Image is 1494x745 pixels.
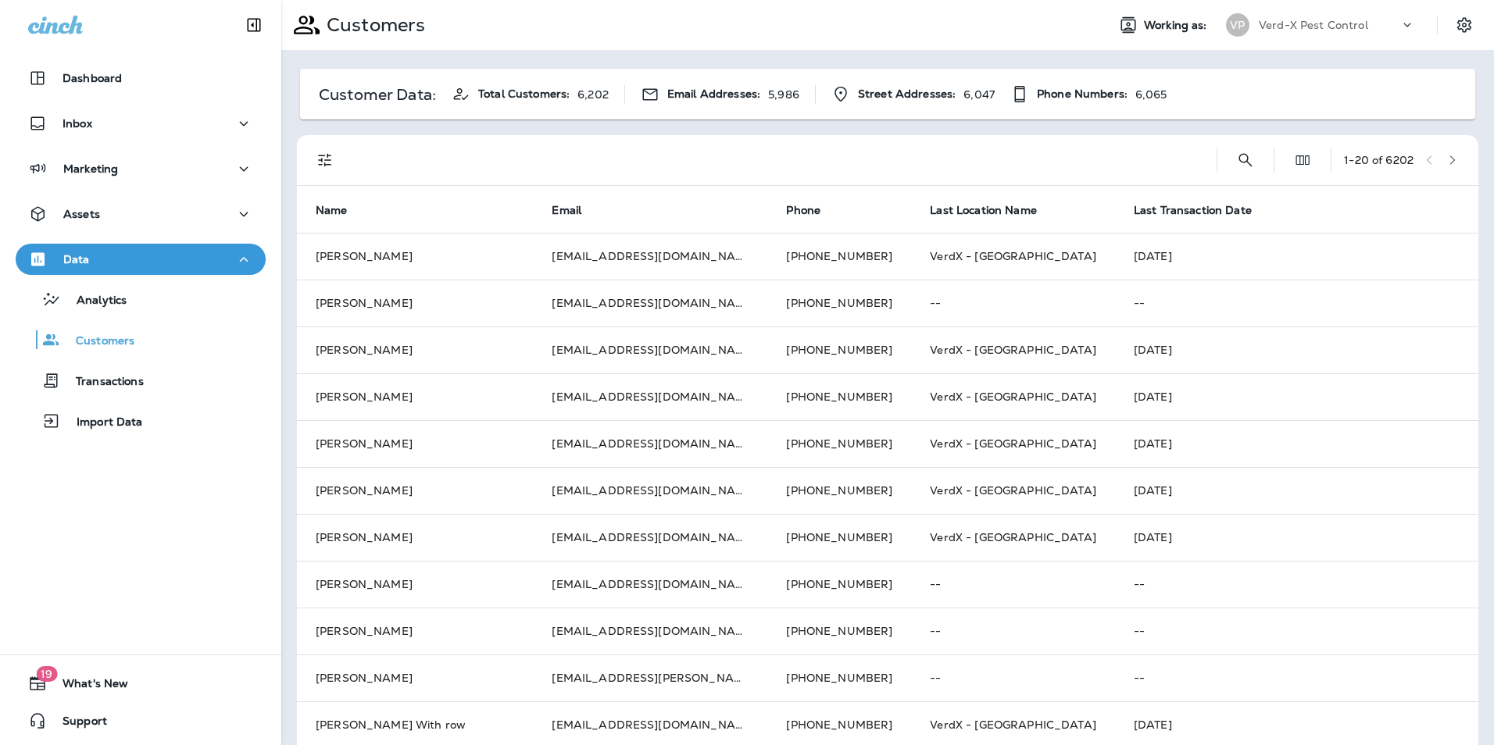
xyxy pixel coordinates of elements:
p: -- [1134,578,1460,590]
td: [DATE] [1115,373,1478,420]
span: What's New [47,677,128,696]
p: Import Data [61,415,143,430]
p: Customers [60,334,134,349]
td: [DATE] [1115,326,1478,373]
p: -- [1134,625,1460,637]
span: Name [316,204,348,217]
span: VerdX - [GEOGRAPHIC_DATA] [930,437,1096,451]
span: Email Addresses: [667,87,760,101]
button: Collapse Sidebar [232,9,276,41]
p: Transactions [60,375,144,390]
span: Street Addresses: [858,87,956,101]
span: VerdX - [GEOGRAPHIC_DATA] [930,390,1096,404]
p: 5,986 [768,88,799,101]
p: -- [930,297,1096,309]
span: VerdX - [GEOGRAPHIC_DATA] [930,249,1096,263]
td: [PHONE_NUMBER] [767,420,911,467]
button: Inbox [16,108,266,139]
button: Search Customers [1230,144,1261,176]
span: Last Transaction Date [1134,204,1252,217]
button: Settings [1450,11,1478,39]
button: Dashboard [16,62,266,94]
p: -- [1134,672,1460,684]
button: Support [16,705,266,736]
p: 6,202 [577,88,609,101]
button: 19What's New [16,668,266,699]
td: [EMAIL_ADDRESS][DOMAIN_NAME] [533,233,767,280]
span: Phone [786,203,841,217]
td: [PHONE_NUMBER] [767,608,911,654]
p: Marketing [63,162,118,175]
p: Customer Data: [319,88,436,101]
button: Marketing [16,153,266,184]
span: Name [316,203,368,217]
p: Analytics [61,294,127,308]
td: [EMAIL_ADDRESS][DOMAIN_NAME] [533,280,767,326]
div: VP [1226,13,1249,37]
td: [EMAIL_ADDRESS][DOMAIN_NAME] [533,608,767,654]
button: Customers [16,323,266,356]
td: [DATE] [1115,467,1478,514]
p: Verd-X Pest Control [1259,19,1368,31]
td: [PHONE_NUMBER] [767,654,911,701]
p: 6,065 [1135,88,1167,101]
td: [PERSON_NAME] [297,233,533,280]
p: Assets [63,208,100,220]
td: [PHONE_NUMBER] [767,280,911,326]
td: [EMAIL_ADDRESS][DOMAIN_NAME] [533,467,767,514]
p: Customers [320,13,425,37]
td: [PERSON_NAME] [297,561,533,608]
td: [PHONE_NUMBER] [767,326,911,373]
td: [DATE] [1115,233,1478,280]
button: Transactions [16,364,266,397]
span: 19 [36,666,57,682]
td: [PHONE_NUMBER] [767,467,911,514]
p: -- [930,672,1096,684]
td: [PERSON_NAME] [297,608,533,654]
td: [PHONE_NUMBER] [767,561,911,608]
span: VerdX - [GEOGRAPHIC_DATA] [930,343,1096,357]
p: 6,047 [963,88,995,101]
span: Phone Numbers: [1037,87,1128,101]
p: -- [930,578,1096,590]
span: Support [47,715,107,733]
td: [PERSON_NAME] [297,326,533,373]
td: [EMAIL_ADDRESS][DOMAIN_NAME] [533,561,767,608]
span: Working as: [1144,19,1210,32]
span: Total Customers: [478,87,570,101]
td: [PHONE_NUMBER] [767,514,911,561]
button: Assets [16,198,266,230]
button: Data [16,244,266,275]
td: [PHONE_NUMBER] [767,233,911,280]
span: Last Location Name [930,203,1057,217]
button: Analytics [16,283,266,315]
span: Last Transaction Date [1134,203,1272,217]
td: [PERSON_NAME] [297,280,533,326]
td: [PERSON_NAME] [297,467,533,514]
p: Inbox [63,117,92,130]
button: Filters [309,144,341,176]
p: Data [63,253,90,266]
span: Last Location Name [930,204,1037,217]
span: Email [552,203,602,217]
td: [EMAIL_ADDRESS][DOMAIN_NAME] [533,373,767,420]
td: [PHONE_NUMBER] [767,373,911,420]
td: [PERSON_NAME] [297,373,533,420]
p: -- [930,625,1096,637]
td: [EMAIL_ADDRESS][PERSON_NAME][DOMAIN_NAME] [533,654,767,701]
span: VerdX - [GEOGRAPHIC_DATA] [930,530,1096,544]
div: 1 - 20 of 6202 [1344,154,1414,166]
td: [EMAIL_ADDRESS][DOMAIN_NAME] [533,420,767,467]
button: Edit Fields [1287,144,1318,176]
td: [PERSON_NAME] [297,654,533,701]
button: Import Data [16,405,266,437]
span: VerdX - [GEOGRAPHIC_DATA] [930,718,1096,732]
p: Dashboard [63,72,122,84]
p: -- [1134,297,1460,309]
span: Phone [786,204,820,217]
span: VerdX - [GEOGRAPHIC_DATA] [930,483,1096,497]
td: [PERSON_NAME] [297,514,533,561]
td: [EMAIL_ADDRESS][DOMAIN_NAME] [533,326,767,373]
td: [EMAIL_ADDRESS][DOMAIN_NAME] [533,514,767,561]
span: Email [552,204,581,217]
